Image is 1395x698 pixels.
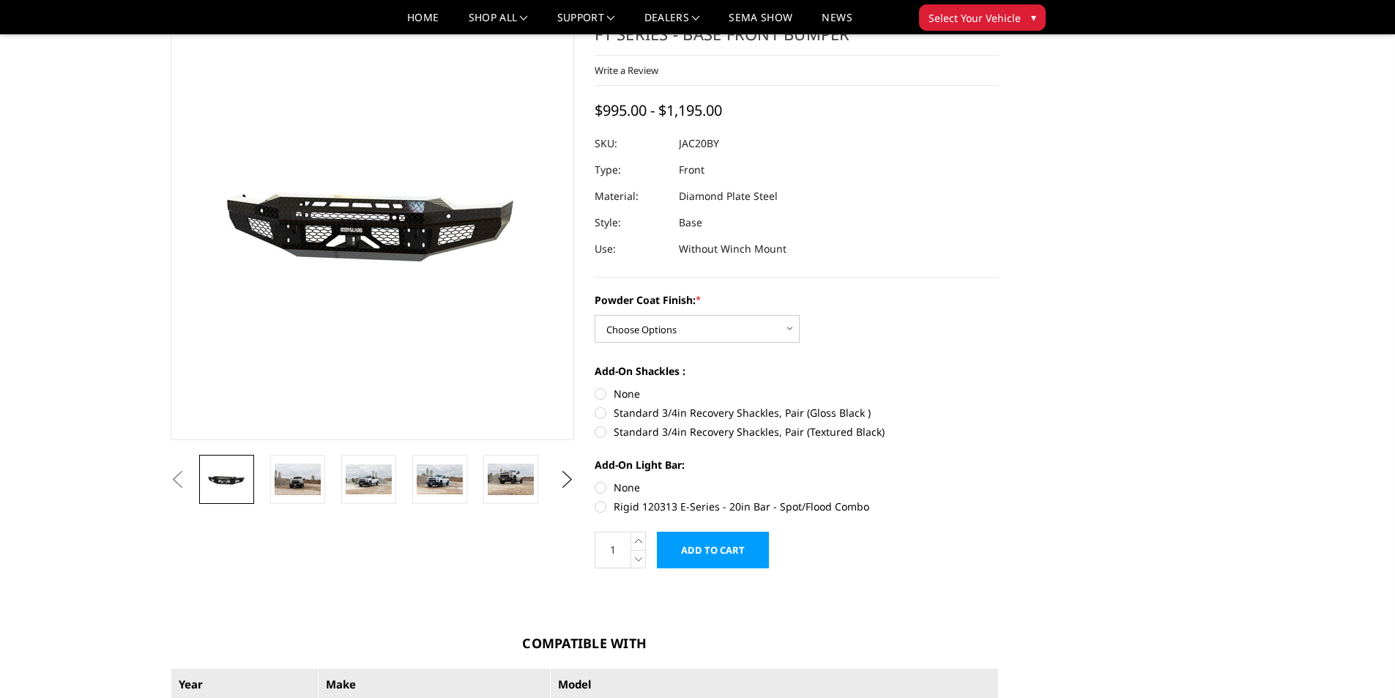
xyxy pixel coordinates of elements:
[275,464,321,494] img: 2020-2023 Chevrolet Silverado 2500-3500 - FT Series - Base Front Bumper
[822,12,852,34] a: News
[657,532,769,568] input: Add to Cart
[595,236,668,262] dt: Use:
[679,183,778,209] dd: Diamond Plate Steel
[679,157,704,183] dd: Front
[346,464,392,494] img: 2020-2023 Chevrolet Silverado 2500-3500 - FT Series - Base Front Bumper
[729,12,792,34] a: SEMA Show
[595,480,999,495] label: None
[595,386,999,401] label: None
[595,209,668,236] dt: Style:
[595,292,999,308] label: Powder Coat Finish:
[171,634,1000,653] h3: Compatible With
[171,1,575,440] a: 2020-2023 Chevrolet Silverado 2500-3500 - FT Series - Base Front Bumper
[595,130,668,157] dt: SKU:
[595,424,999,439] label: Standard 3/4in Recovery Shackles, Pair (Textured Black)
[919,4,1046,31] button: Select Your Vehicle
[595,499,999,514] label: Rigid 120313 E-Series - 20in Bar - Spot/Flood Combo
[469,12,528,34] a: shop all
[679,209,702,236] dd: Base
[595,64,658,77] a: Write a Review
[595,363,999,379] label: Add-On Shackles :
[929,10,1021,26] span: Select Your Vehicle
[595,457,999,472] label: Add-On Light Bar:
[595,157,668,183] dt: Type:
[488,464,534,494] img: 2020-2023 Chevrolet Silverado 2500-3500 - FT Series - Base Front Bumper
[556,469,578,491] button: Next
[1322,628,1395,698] iframe: Chat Widget
[167,469,189,491] button: Previous
[417,464,463,495] img: 2020-2023 Chevrolet Silverado 2500-3500 - FT Series - Base Front Bumper
[1031,10,1036,25] span: ▾
[679,236,786,262] dd: Without Winch Mount
[407,12,439,34] a: Home
[595,100,722,120] span: $995.00 - $1,195.00
[644,12,700,34] a: Dealers
[557,12,615,34] a: Support
[595,183,668,209] dt: Material:
[595,405,999,420] label: Standard 3/4in Recovery Shackles, Pair (Gloss Black )
[679,130,719,157] dd: JAC20BY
